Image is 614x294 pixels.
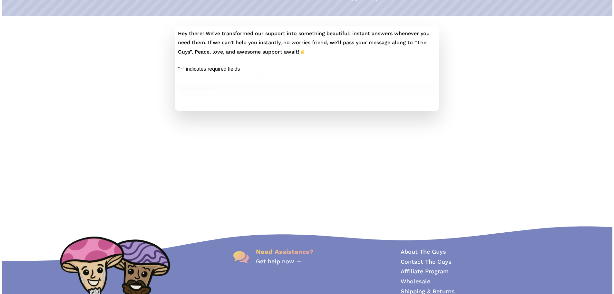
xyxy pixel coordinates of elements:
a: About The Guys [401,248,446,255]
label: What can we help you with [DATE]? [178,74,436,80]
p: Hey there! We’ve transformed our support into something beautiful: instant answers whenever you n... [178,29,436,57]
span: Need Assistance? [256,248,313,256]
a: Get help now → [256,258,302,265]
a: Wholesale [401,278,430,285]
a: Affiliate Program [401,268,449,275]
img: ✌️ [300,49,305,54]
a: Contact The Guys [401,258,452,265]
p: " " indicates required fields [178,65,436,74]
